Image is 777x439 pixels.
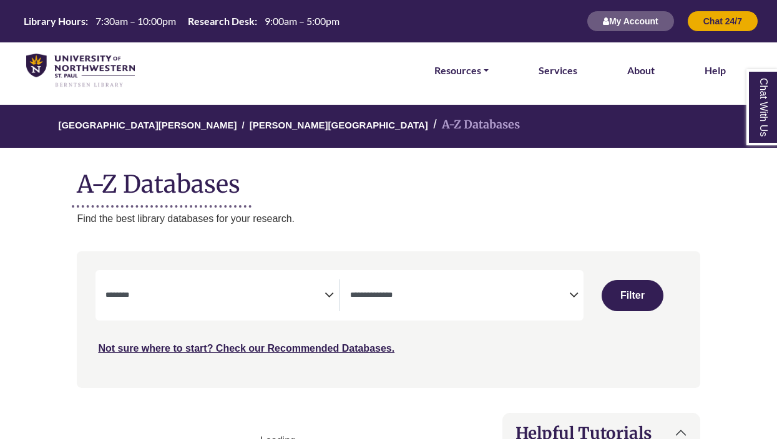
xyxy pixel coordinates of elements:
th: Research Desk: [183,14,258,27]
a: Hours Today [19,14,345,29]
table: Hours Today [19,14,345,26]
a: Help [705,62,726,79]
h1: A-Z Databases [77,160,700,198]
button: Submit for Search Results [602,280,663,311]
a: [PERSON_NAME][GEOGRAPHIC_DATA] [250,118,428,130]
textarea: Filter [350,291,569,301]
a: Not sure where to start? Check our Recommended Databases. [98,343,394,354]
a: Chat 24/7 [687,16,758,26]
li: A-Z Databases [428,116,520,134]
th: Library Hours: [19,14,89,27]
nav: breadcrumb [77,105,700,148]
a: Resources [434,62,489,79]
button: My Account [587,11,675,32]
a: My Account [587,16,675,26]
button: Chat 24/7 [687,11,758,32]
span: 9:00am – 5:00pm [265,15,340,27]
textarea: Filter [105,291,325,301]
span: 7:30am – 10:00pm [95,15,176,27]
nav: Search filters [77,251,700,387]
a: Services [539,62,577,79]
a: About [627,62,655,79]
img: library_home [26,54,135,88]
p: Find the best library databases for your research. [77,211,700,227]
a: [GEOGRAPHIC_DATA][PERSON_NAME] [58,118,237,130]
